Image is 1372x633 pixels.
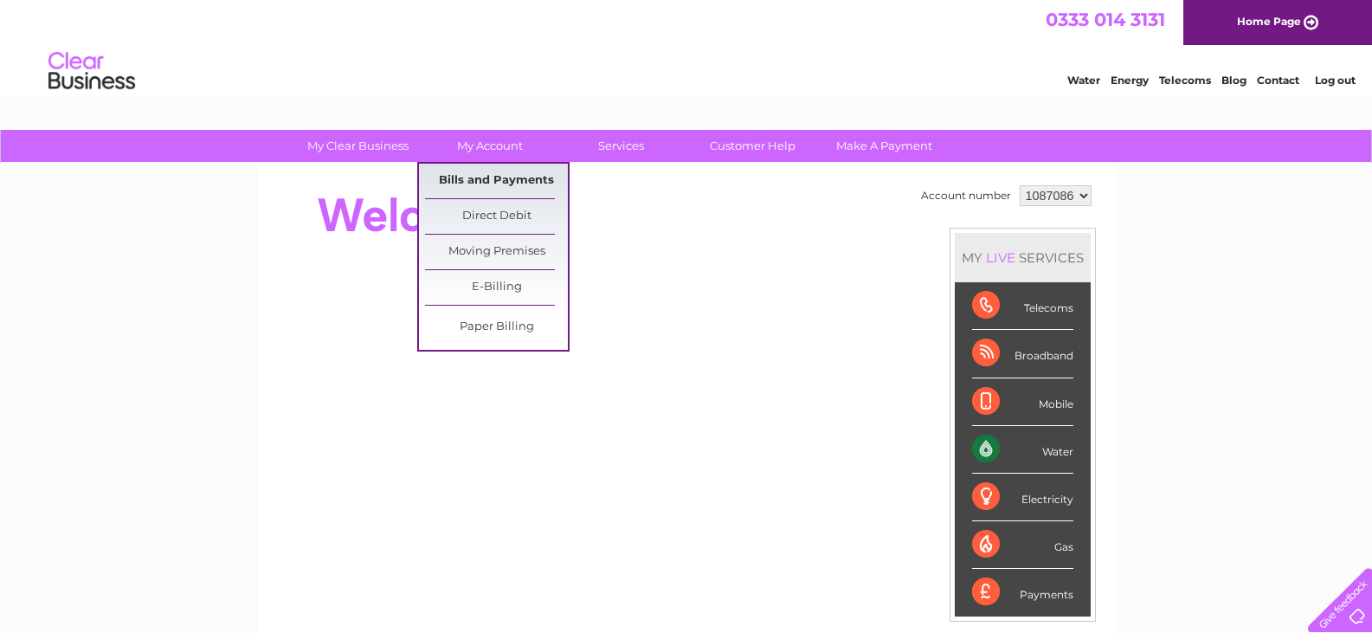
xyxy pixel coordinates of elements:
div: Broadband [972,330,1073,378]
a: My Clear Business [287,130,429,162]
a: Bills and Payments [425,164,568,198]
a: Services [550,130,692,162]
a: Log out [1315,74,1356,87]
div: Mobile [972,378,1073,426]
div: Water [972,426,1073,474]
a: Water [1067,74,1100,87]
a: Moving Premises [425,235,568,269]
div: LIVE [982,249,1019,266]
div: Gas [972,521,1073,569]
a: 0333 014 3131 [1046,9,1165,30]
img: logo.png [48,45,136,98]
a: Contact [1257,74,1299,87]
div: Telecoms [972,282,1073,330]
a: Energy [1111,74,1149,87]
a: Telecoms [1159,74,1211,87]
div: Payments [972,569,1073,616]
a: My Account [418,130,561,162]
a: Blog [1221,74,1246,87]
div: Clear Business is a trading name of Verastar Limited (registered in [GEOGRAPHIC_DATA] No. 3667643... [278,10,1096,84]
div: MY SERVICES [955,233,1091,282]
div: Electricity [972,474,1073,521]
a: E-Billing [425,270,568,305]
a: Make A Payment [813,130,956,162]
td: Account number [917,181,1015,210]
a: Customer Help [681,130,824,162]
a: Direct Debit [425,199,568,234]
a: Paper Billing [425,310,568,345]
